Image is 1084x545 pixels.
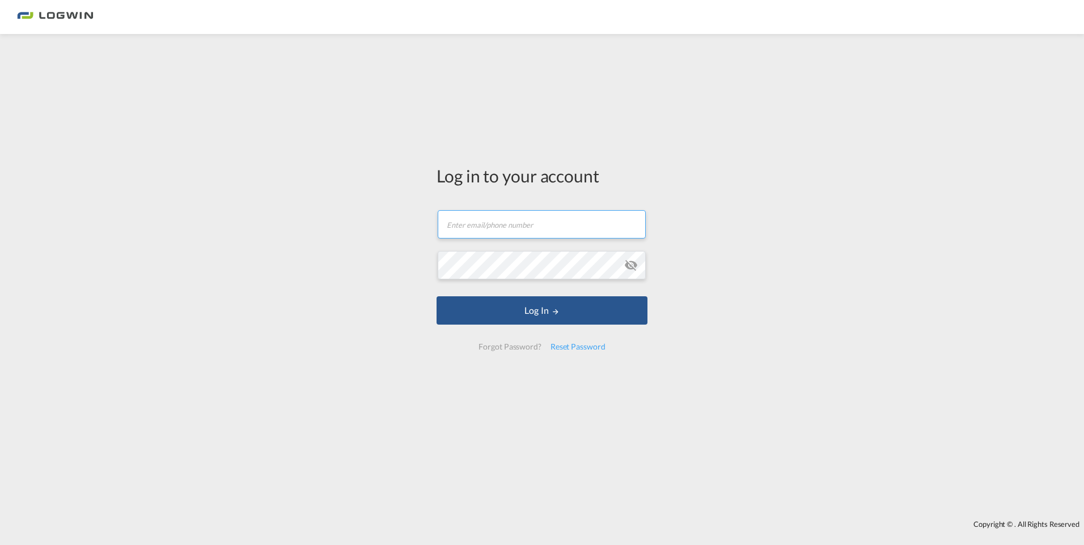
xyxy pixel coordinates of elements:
[17,5,94,30] img: bc73a0e0d8c111efacd525e4c8ad7d32.png
[624,258,638,272] md-icon: icon-eye-off
[437,296,647,325] button: LOGIN
[438,210,646,239] input: Enter email/phone number
[437,164,647,188] div: Log in to your account
[474,337,545,357] div: Forgot Password?
[546,337,610,357] div: Reset Password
